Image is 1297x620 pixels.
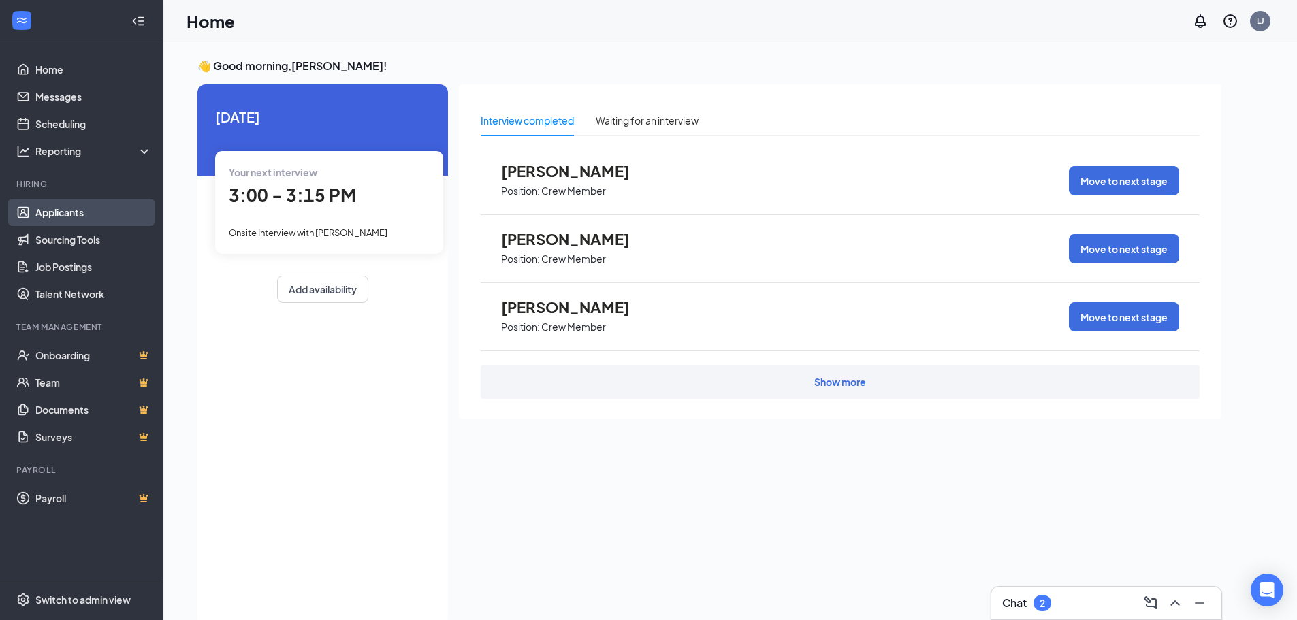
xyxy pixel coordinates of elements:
h1: Home [187,10,235,33]
span: 3:00 - 3:15 PM [229,184,356,206]
div: Show more [814,375,866,389]
button: Move to next stage [1069,302,1179,331]
svg: Minimize [1191,595,1208,611]
div: Payroll [16,464,149,476]
button: Minimize [1189,592,1211,614]
a: PayrollCrown [35,485,152,512]
div: Waiting for an interview [596,113,699,128]
svg: Settings [16,593,30,606]
span: Onsite Interview with [PERSON_NAME] [229,227,387,238]
svg: ComposeMessage [1142,595,1159,611]
svg: Collapse [131,14,145,28]
span: [PERSON_NAME] [501,298,651,316]
a: Talent Network [35,280,152,308]
button: ChevronUp [1164,592,1186,614]
span: [PERSON_NAME] [501,162,651,180]
button: Move to next stage [1069,234,1179,263]
span: Your next interview [229,166,317,178]
div: Switch to admin view [35,593,131,606]
div: Team Management [16,321,149,333]
a: Scheduling [35,110,152,137]
p: Position: [501,184,540,197]
a: DocumentsCrown [35,396,152,423]
button: Move to next stage [1069,166,1179,195]
div: Reporting [35,144,153,158]
button: ComposeMessage [1140,592,1162,614]
div: Hiring [16,178,149,190]
svg: Analysis [16,144,30,158]
svg: Notifications [1192,13,1208,29]
a: Job Postings [35,253,152,280]
p: Position: [501,252,540,265]
p: Crew Member [541,321,606,333]
div: 2 [1040,598,1045,609]
span: [PERSON_NAME] [501,230,651,248]
div: LJ [1257,15,1264,27]
div: Open Intercom Messenger [1251,574,1283,606]
h3: Chat [1002,595,1027,610]
svg: ChevronUp [1167,595,1183,611]
a: OnboardingCrown [35,342,152,369]
div: Interview completed [481,113,574,128]
p: Position: [501,321,540,333]
p: Crew Member [541,252,606,265]
svg: WorkstreamLogo [15,14,29,27]
a: TeamCrown [35,369,152,396]
a: Home [35,56,152,83]
a: Messages [35,83,152,110]
a: Sourcing Tools [35,226,152,253]
svg: QuestionInfo [1222,13,1238,29]
h3: 👋 Good morning, [PERSON_NAME] ! [197,59,1221,74]
button: Add availability [277,276,368,303]
span: [DATE] [215,106,430,127]
p: Crew Member [541,184,606,197]
a: SurveysCrown [35,423,152,451]
a: Applicants [35,199,152,226]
